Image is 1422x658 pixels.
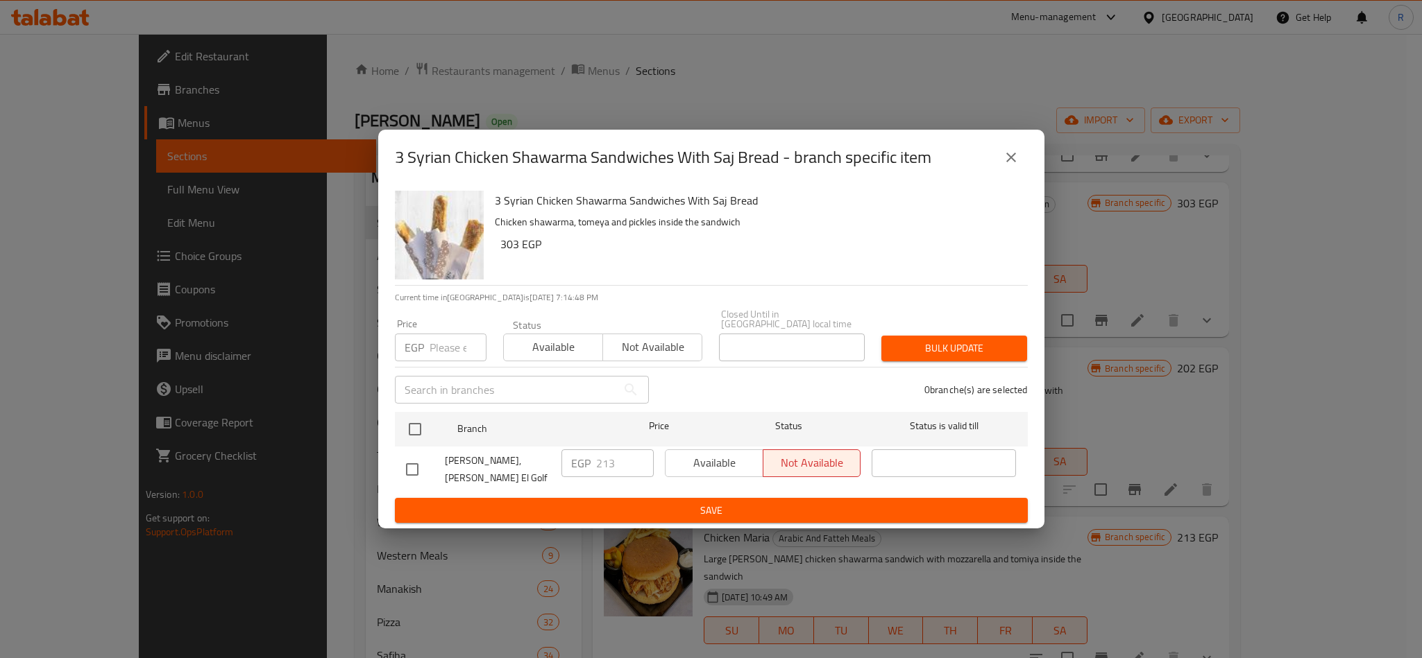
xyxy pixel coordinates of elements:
[596,449,654,477] input: Please enter price
[395,376,617,404] input: Search in branches
[602,334,702,361] button: Not available
[395,291,1028,304] p: Current time in [GEOGRAPHIC_DATA] is [DATE] 7:14:48 PM
[395,146,931,168] h2: 3 Syrian Chicken Shawarma Sandwiches With Saj Bread - branch specific item
[495,191,1017,210] h6: 3 Syrian Chicken Shawarma Sandwiches With Saj Bread
[509,337,598,357] span: Available
[500,234,1017,254] h6: 303 EGP
[503,334,603,361] button: Available
[881,336,1027,361] button: Bulk update
[430,334,486,361] input: Please enter price
[892,340,1016,357] span: Bulk update
[406,502,1017,519] span: Save
[716,417,861,435] span: Status
[445,452,550,487] span: [PERSON_NAME], [PERSON_NAME] El Golf
[872,417,1016,435] span: Status is valid till
[457,420,602,438] span: Branch
[405,339,424,356] p: EGP
[994,141,1028,174] button: close
[571,455,591,471] p: EGP
[395,498,1028,523] button: Save
[609,337,697,357] span: Not available
[924,383,1028,397] p: 0 branche(s) are selected
[495,214,1017,231] p: Chicken shawarma, tomeya and pickles inside the sandwich
[395,191,484,279] img: 3 Syrian Chicken Shawarma Sandwiches With Saj Bread
[613,417,705,435] span: Price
